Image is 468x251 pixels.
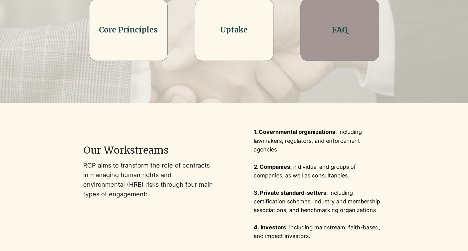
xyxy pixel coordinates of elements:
a: FAQ [332,25,348,35]
p: : individual and groups of companies, as well as consultancies [254,163,385,180]
span: 4. [254,224,259,231]
span: 1. Governmental organizations [254,129,335,135]
p: : including certification schemes, industry and membership associations, and benchmarking organiz... [254,189,385,215]
p: : including lawmakers, regulators, and enforcement agencies [254,128,385,154]
span: Investors [260,224,286,231]
a: Uptake [220,25,248,35]
a: Core Principles [99,25,158,35]
span: 3. Private standard-setters [254,189,326,196]
span: 2. Companies [254,164,290,170]
span: Our Workstreams [84,144,169,156]
p: : including mainstream, faith-based, and impact investors. [254,223,385,240]
span: RCP aims to transform the role of contracts in managing human rights and environmental (HRE) risk... [83,162,213,198]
